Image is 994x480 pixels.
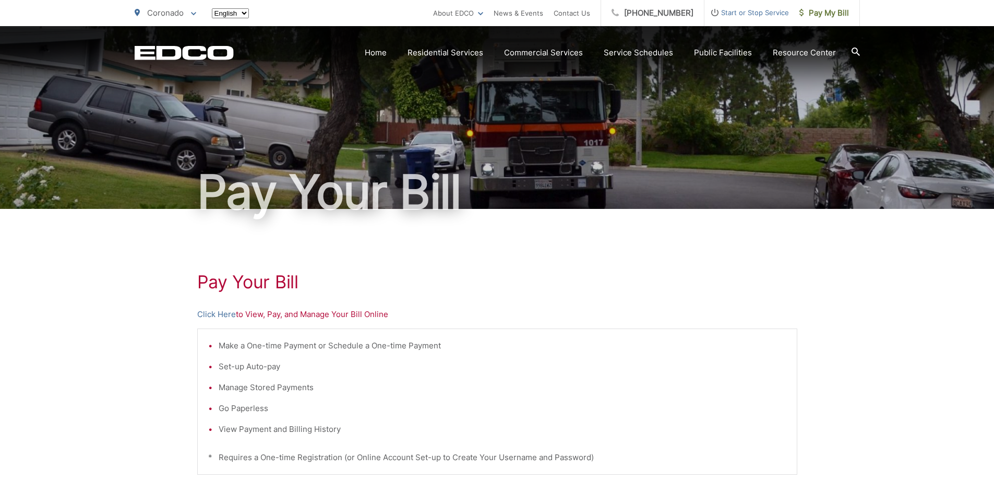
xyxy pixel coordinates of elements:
[408,46,483,59] a: Residential Services
[197,272,797,292] h1: Pay Your Bill
[219,339,786,352] li: Make a One-time Payment or Schedule a One-time Payment
[212,8,249,18] select: Select a language
[135,45,234,60] a: EDCD logo. Return to the homepage.
[694,46,752,59] a: Public Facilities
[219,423,786,436] li: View Payment and Billing History
[504,46,583,59] a: Commercial Services
[554,7,590,19] a: Contact Us
[208,451,786,464] p: * Requires a One-time Registration (or Online Account Set-up to Create Your Username and Password)
[219,381,786,394] li: Manage Stored Payments
[494,7,543,19] a: News & Events
[197,308,236,321] a: Click Here
[219,360,786,373] li: Set-up Auto-pay
[147,8,184,18] span: Coronado
[197,308,797,321] p: to View, Pay, and Manage Your Bill Online
[219,402,786,415] li: Go Paperless
[365,46,387,59] a: Home
[135,166,860,218] h1: Pay Your Bill
[773,46,836,59] a: Resource Center
[604,46,673,59] a: Service Schedules
[433,7,483,19] a: About EDCO
[799,7,849,19] span: Pay My Bill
